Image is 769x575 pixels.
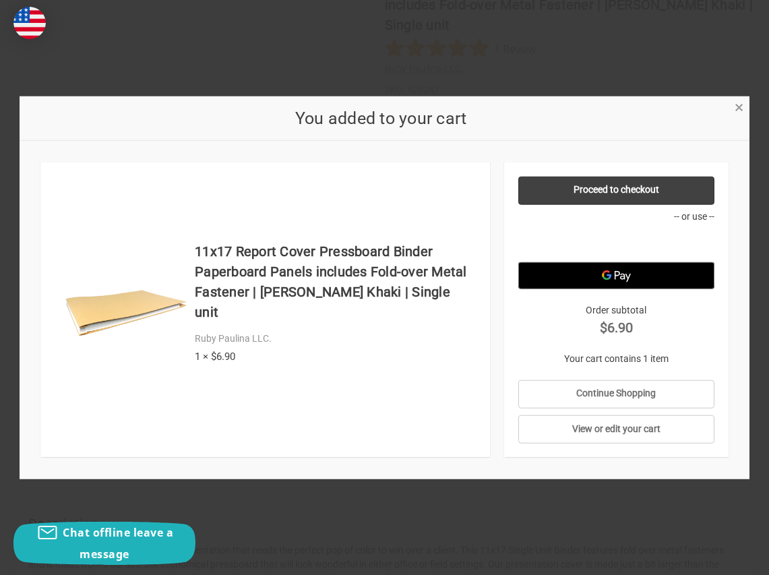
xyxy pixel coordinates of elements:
[40,105,721,131] h2: You added to your cart
[195,241,475,322] h4: 11x17 Report Cover Pressboard Binder Paperboard Panels includes Fold-over Metal Fastener | [PERSO...
[195,332,475,346] div: Ruby Paulina LLC.
[518,209,714,223] p: -- or use --
[62,247,188,373] img: 11x17 Report Cover Pressboard Binder Paperboard Panels includes Fold-over Metal Fastener | Woffor...
[195,349,475,365] div: 1 × $6.90
[63,525,173,562] span: Chat offline leave a message
[518,228,714,255] iframe: PayPal-paypal
[518,380,714,408] a: Continue Shopping
[518,303,714,337] div: Order subtotal
[518,351,714,365] p: Your cart contains 1 item
[518,176,714,204] a: Proceed to checkout
[13,7,46,39] img: duty and tax information for United States
[518,262,714,289] button: Google Pay
[732,99,746,113] a: Close
[518,317,714,337] strong: $6.90
[735,98,743,117] span: ×
[518,415,714,444] a: View or edit your cart
[13,522,195,565] button: Chat offline leave a message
